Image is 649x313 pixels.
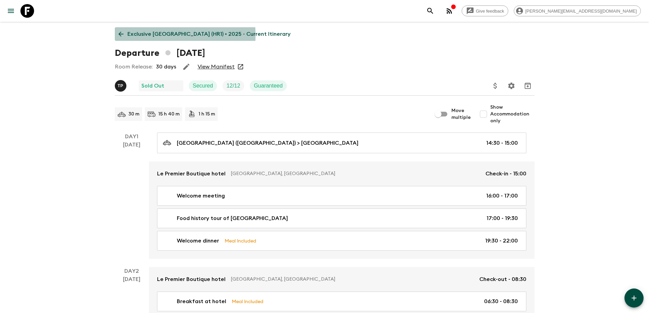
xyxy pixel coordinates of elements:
[189,80,217,91] div: Secured
[158,111,180,118] p: 15 h 40 m
[485,237,518,245] p: 19:30 - 22:00
[177,237,219,245] p: Welcome dinner
[115,27,294,41] a: Exclusive [GEOGRAPHIC_DATA] (HR1) • 2025 - Current Itinerary
[486,192,518,200] p: 16:00 - 17:00
[157,132,526,153] a: [GEOGRAPHIC_DATA] ([GEOGRAPHIC_DATA]) > [GEOGRAPHIC_DATA]14:30 - 15:00
[157,186,526,206] a: Welcome meeting16:00 - 17:00
[231,170,480,177] p: [GEOGRAPHIC_DATA], [GEOGRAPHIC_DATA]
[225,237,256,245] p: Meal Included
[115,80,128,92] button: TP
[522,9,640,14] span: [PERSON_NAME][EMAIL_ADDRESS][DOMAIN_NAME]
[486,214,518,222] p: 17:00 - 19:30
[177,297,226,306] p: Breakfast at hotel
[118,83,123,89] p: T P
[451,107,471,121] span: Move multiple
[231,276,474,283] p: [GEOGRAPHIC_DATA], [GEOGRAPHIC_DATA]
[123,141,140,259] div: [DATE]
[157,231,526,251] a: Welcome dinnerMeal Included19:30 - 22:00
[115,46,205,60] h1: Departure [DATE]
[199,111,215,118] p: 1 h 15 m
[149,267,535,292] a: Le Premier Boutique hotel[GEOGRAPHIC_DATA], [GEOGRAPHIC_DATA]Check-out - 08:30
[193,82,213,90] p: Secured
[128,111,139,118] p: 30 m
[198,63,235,70] a: View Manifest
[115,267,149,275] p: Day 2
[115,132,149,141] p: Day 1
[489,79,502,93] button: Update Price, Early Bird Discount and Costs
[156,63,176,71] p: 30 days
[462,5,508,16] a: Give feedback
[472,9,508,14] span: Give feedback
[227,82,240,90] p: 12 / 12
[514,5,641,16] div: [PERSON_NAME][EMAIL_ADDRESS][DOMAIN_NAME]
[484,297,518,306] p: 06:30 - 08:30
[505,79,518,93] button: Settings
[423,4,437,18] button: search adventures
[115,63,153,71] p: Room Release:
[115,82,128,88] span: Tomislav Petrović
[177,214,288,222] p: Food history tour of [GEOGRAPHIC_DATA]
[157,170,226,178] p: Le Premier Boutique hotel
[177,192,225,200] p: Welcome meeting
[485,170,526,178] p: Check-in - 15:00
[486,139,518,147] p: 14:30 - 15:00
[177,139,358,147] p: [GEOGRAPHIC_DATA] ([GEOGRAPHIC_DATA]) > [GEOGRAPHIC_DATA]
[149,161,535,186] a: Le Premier Boutique hotel[GEOGRAPHIC_DATA], [GEOGRAPHIC_DATA]Check-in - 15:00
[521,79,535,93] button: Archive (Completed, Cancelled or Unsynced Departures only)
[479,275,526,283] p: Check-out - 08:30
[157,208,526,228] a: Food history tour of [GEOGRAPHIC_DATA]17:00 - 19:30
[157,292,526,311] a: Breakfast at hotelMeal Included06:30 - 08:30
[232,298,263,305] p: Meal Included
[222,80,244,91] div: Trip Fill
[127,30,291,38] p: Exclusive [GEOGRAPHIC_DATA] (HR1) • 2025 - Current Itinerary
[4,4,18,18] button: menu
[141,82,164,90] p: Sold Out
[254,82,283,90] p: Guaranteed
[490,104,535,124] span: Show Accommodation only
[157,275,226,283] p: Le Premier Boutique hotel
